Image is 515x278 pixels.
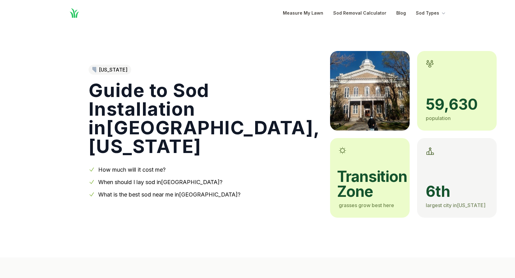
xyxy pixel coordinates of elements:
[330,51,410,131] img: A picture of Carson City
[283,9,323,17] a: Measure My Lawn
[426,115,451,121] span: population
[337,169,401,199] span: transition zone
[92,67,96,73] img: Nevada state outline
[426,202,485,208] span: largest city in [US_STATE]
[89,81,320,155] h1: Guide to Sod Installation in [GEOGRAPHIC_DATA] , [US_STATE]
[426,184,488,199] span: 6th
[396,9,406,17] a: Blog
[416,9,447,17] button: Sod Types
[339,202,394,208] span: grasses grow best here
[98,166,166,173] a: How much will it cost me?
[98,179,223,185] a: When should I lay sod in[GEOGRAPHIC_DATA]?
[89,65,131,75] a: [US_STATE]
[333,9,386,17] a: Sod Removal Calculator
[426,97,488,112] span: 59,630
[98,191,241,198] a: What is the best sod near me in[GEOGRAPHIC_DATA]?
